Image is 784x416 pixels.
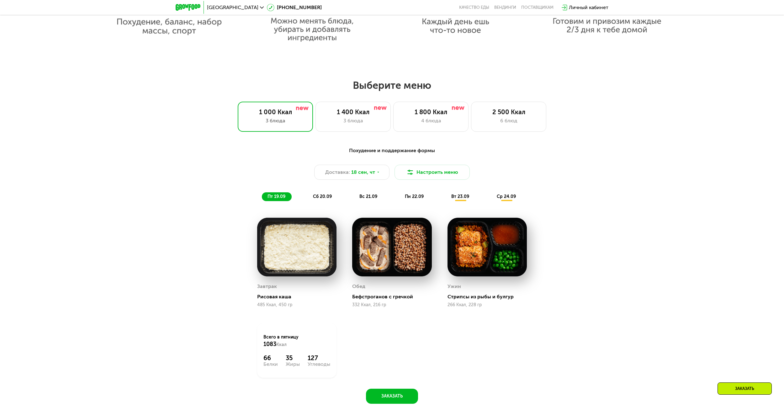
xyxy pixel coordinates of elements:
[322,117,384,125] div: 3 блюда
[359,194,377,199] span: вс 21.09
[448,294,532,300] div: Стрипсы из рыбы и булгур
[352,302,432,307] div: 332 Ккал, 216 гр
[322,108,384,116] div: 1 400 Ккал
[351,168,375,176] span: 18 сен, чт
[257,294,342,300] div: Рисовая каша
[459,5,489,10] a: Качество еды
[569,4,608,11] div: Личный кабинет
[313,194,332,199] span: сб 20.09
[352,294,437,300] div: Бефстроганов с гречкой
[244,117,306,125] div: 3 блюда
[206,147,578,155] div: Похудение и поддержание формы
[286,362,300,367] div: Жиры
[244,108,306,116] div: 1 000 Ккал
[448,302,527,307] div: 266 Ккал, 228 гр
[263,354,278,362] div: 66
[207,5,258,10] span: [GEOGRAPHIC_DATA]
[497,194,516,199] span: ср 24.09
[718,382,772,395] div: Заказать
[400,117,462,125] div: 4 блюда
[395,165,470,180] button: Настроить меню
[352,282,365,291] div: Обед
[308,354,330,362] div: 127
[257,302,336,307] div: 485 Ккал, 450 гр
[521,5,554,10] div: поставщикам
[267,4,322,11] a: [PHONE_NUMBER]
[448,282,461,291] div: Ужин
[263,334,330,348] div: Всего в пятницу
[451,194,469,199] span: вт 23.09
[20,79,764,92] h2: Выберите меню
[366,389,418,404] button: Заказать
[494,5,516,10] a: Вендинги
[478,117,540,125] div: 6 блюд
[263,362,278,367] div: Белки
[478,108,540,116] div: 2 500 Ккал
[286,354,300,362] div: 35
[257,282,277,291] div: Завтрак
[405,194,424,199] span: пн 22.09
[276,342,287,347] span: Ккал
[268,194,285,199] span: пт 19.09
[400,108,462,116] div: 1 800 Ккал
[308,362,330,367] div: Углеводы
[263,341,276,348] span: 1083
[325,168,350,176] span: Доставка:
